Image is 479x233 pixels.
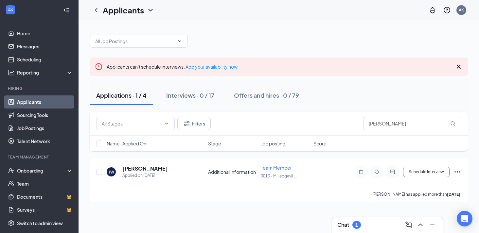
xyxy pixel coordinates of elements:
[234,91,299,99] div: Offers and hires · 0 / 79
[63,7,70,13] svg: Collapse
[447,192,460,197] b: [DATE]
[122,172,168,179] div: Applied on [DATE]
[164,121,169,126] svg: ChevronDown
[147,6,154,14] svg: ChevronDown
[363,117,461,130] input: Search in applications
[17,122,73,135] a: Job Postings
[107,140,146,147] span: Name · Applied On
[450,121,455,126] svg: MagnifyingGlass
[417,221,424,229] svg: ChevronUp
[17,108,73,122] a: Sourcing Tools
[355,222,358,228] div: 1
[177,39,182,44] svg: ChevronDown
[403,167,450,177] button: Schedule Interview
[405,221,413,229] svg: ComposeMessage
[17,203,73,216] a: SurveysCrown
[177,117,211,130] button: Filter Filters
[428,221,436,229] svg: Minimize
[337,221,349,228] h3: Chat
[17,27,73,40] a: Home
[17,40,73,53] a: Messages
[455,63,463,71] svg: Cross
[17,95,73,108] a: Applicants
[7,7,14,13] svg: WorkstreamLogo
[92,6,100,14] svg: ChevronLeft
[102,120,161,127] input: All Stages
[107,64,238,70] span: Applicants can't schedule interviews.
[8,154,72,160] div: Team Management
[313,140,327,147] span: Score
[109,169,114,175] div: JW
[17,53,73,66] a: Scheduling
[261,140,285,147] span: Job posting
[8,220,14,226] svg: Settings
[208,169,257,175] div: Additional Information
[183,120,191,127] svg: Filter
[122,165,168,172] h5: [PERSON_NAME]
[459,7,464,13] div: AK
[457,211,472,226] div: Open Intercom Messenger
[186,64,238,70] a: Add your availability now
[261,174,297,178] span: 0013 - Milledgevil ...
[427,220,437,230] button: Minimize
[373,169,381,175] svg: Tag
[166,91,214,99] div: Interviews · 0 / 17
[357,169,365,175] svg: Note
[208,140,221,147] span: Stage
[453,168,461,176] svg: Ellipses
[96,91,147,99] div: Applications · 1 / 4
[17,190,73,203] a: DocumentsCrown
[17,69,73,76] div: Reporting
[429,6,436,14] svg: Notifications
[17,177,73,190] a: Team
[95,38,174,45] input: All Job Postings
[8,167,14,174] svg: UserCheck
[443,6,451,14] svg: QuestionInfo
[17,220,63,226] div: Switch to admin view
[372,191,461,197] p: [PERSON_NAME] has applied more than .
[403,220,414,230] button: ComposeMessage
[8,86,72,91] div: Hiring
[261,165,292,171] span: Team Member
[95,63,103,71] svg: Error
[389,169,397,175] svg: ActiveChat
[17,135,73,148] a: Talent Network
[415,220,426,230] button: ChevronUp
[103,5,144,16] h1: Applicants
[17,167,67,174] div: Onboarding
[8,69,14,76] svg: Analysis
